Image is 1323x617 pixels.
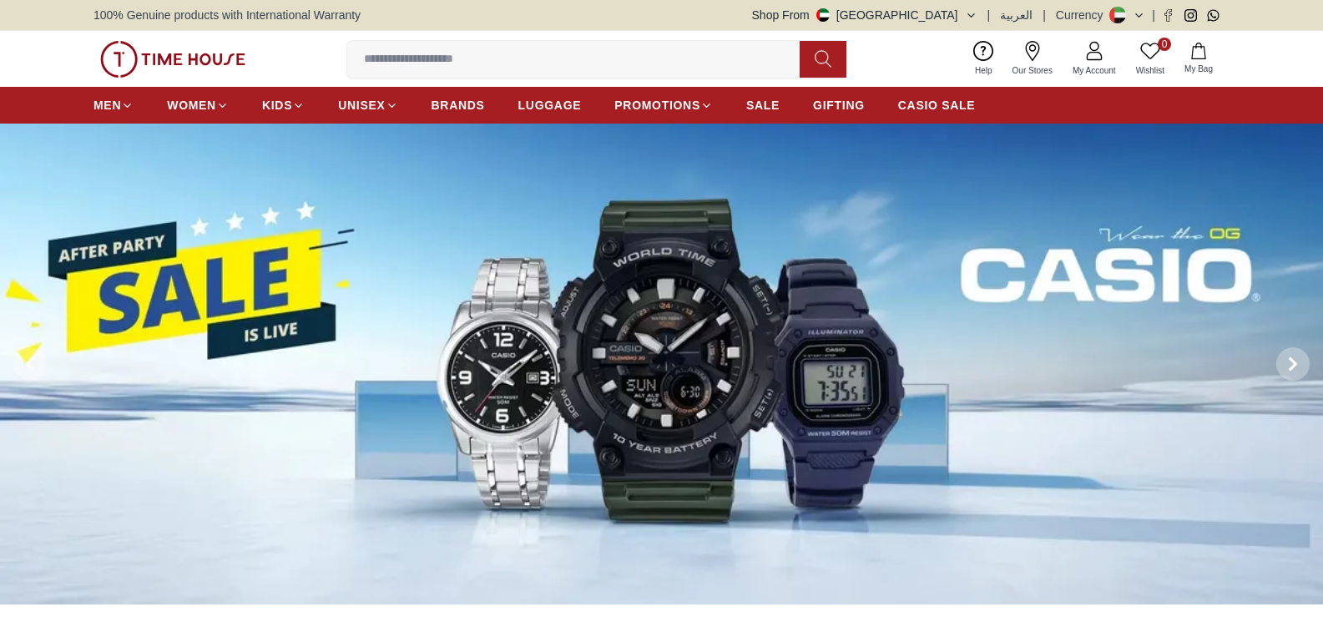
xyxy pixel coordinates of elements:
a: CASIO SALE [898,90,976,120]
a: KIDS [262,90,305,120]
span: KIDS [262,97,292,114]
button: My Bag [1174,39,1223,78]
span: 0 [1158,38,1171,51]
span: LUGGAGE [518,97,582,114]
span: WOMEN [167,97,216,114]
a: SALE [746,90,780,120]
a: UNISEX [338,90,397,120]
a: BRANDS [432,90,485,120]
span: | [1043,7,1046,23]
span: SALE [746,97,780,114]
a: WOMEN [167,90,229,120]
a: MEN [93,90,134,120]
span: | [1152,7,1155,23]
a: 0Wishlist [1126,38,1174,80]
span: Wishlist [1129,64,1171,77]
span: PROMOTIONS [614,97,700,114]
span: 100% Genuine products with International Warranty [93,7,361,23]
button: العربية [1000,7,1033,23]
a: Help [965,38,1002,80]
div: Currency [1056,7,1110,23]
span: Our Stores [1006,64,1059,77]
a: Facebook [1162,9,1174,22]
a: Our Stores [1002,38,1063,80]
span: Help [968,64,999,77]
span: MEN [93,97,121,114]
a: GIFTING [813,90,865,120]
span: My Bag [1178,63,1219,75]
a: LUGGAGE [518,90,582,120]
span: | [987,7,991,23]
span: My Account [1066,64,1123,77]
span: BRANDS [432,97,485,114]
a: Instagram [1184,9,1197,22]
img: United Arab Emirates [816,8,830,22]
span: GIFTING [813,97,865,114]
span: UNISEX [338,97,385,114]
img: ... [100,41,245,78]
a: Whatsapp [1207,9,1219,22]
a: PROMOTIONS [614,90,713,120]
span: CASIO SALE [898,97,976,114]
button: Shop From[GEOGRAPHIC_DATA] [752,7,977,23]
